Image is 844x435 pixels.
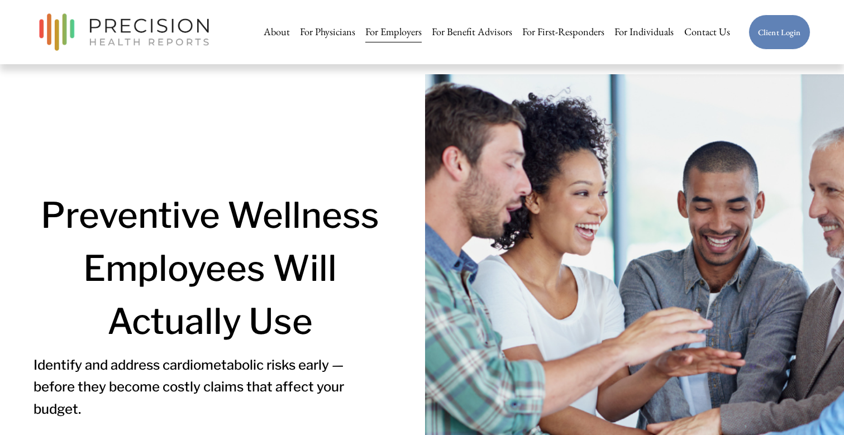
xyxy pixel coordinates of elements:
[264,21,290,43] a: About
[34,8,214,56] img: Precision Health Reports
[522,21,604,43] a: For First-Responders
[300,21,355,43] a: For Physicians
[34,189,386,348] h1: Preventive Wellness Employees Will Actually Use
[748,15,810,50] a: Client Login
[34,354,386,420] h4: Identify and address cardiometabolic risks early — before they become costly claims that affect y...
[365,21,422,43] a: For Employers
[432,21,512,43] a: For Benefit Advisors
[614,21,674,43] a: For Individuals
[684,21,730,43] a: Contact Us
